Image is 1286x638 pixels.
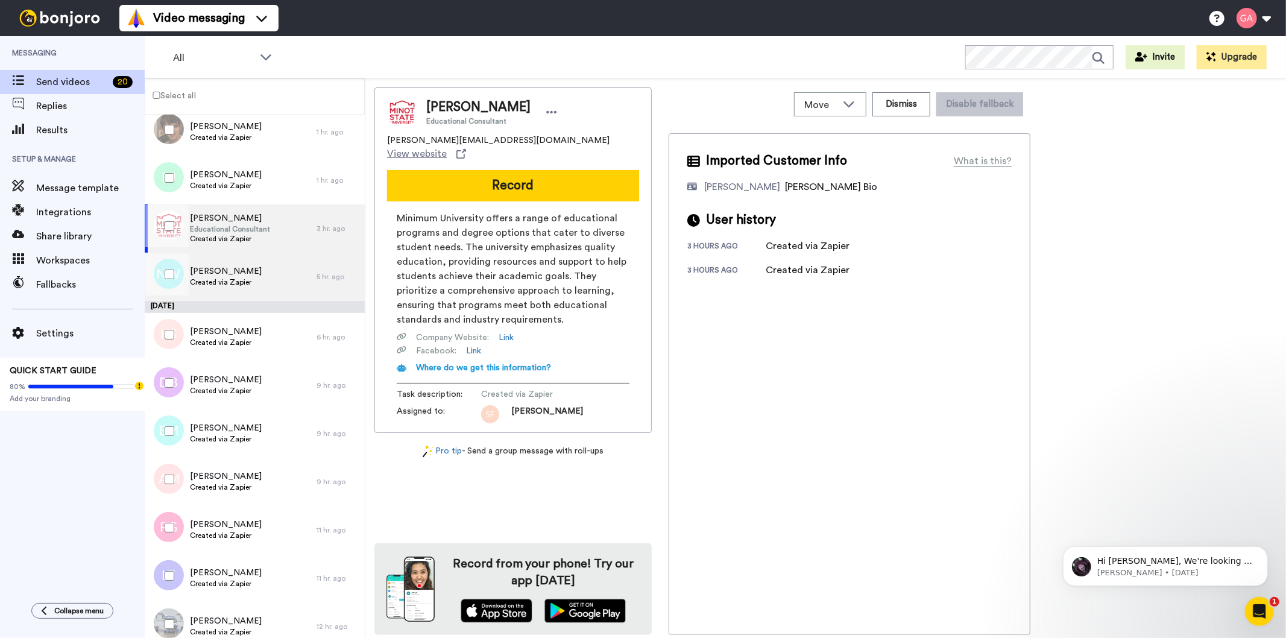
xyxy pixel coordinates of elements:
[36,99,145,113] span: Replies
[36,229,145,244] span: Share library
[190,224,270,234] span: Educational Consultant
[36,253,145,268] span: Workspaces
[461,599,532,623] img: appstore
[416,345,456,357] span: Facebook :
[936,92,1023,116] button: Disable fallback
[134,381,145,391] div: Tooltip anchor
[387,97,417,127] img: Image of Ronda Trimble
[804,98,837,112] span: Move
[466,345,481,357] a: Link
[706,211,776,229] span: User history
[190,579,262,589] span: Created via Zapier
[1126,45,1185,69] button: Invite
[173,51,254,65] span: All
[36,277,145,292] span: Fallbacks
[499,332,514,344] a: Link
[190,338,262,347] span: Created via Zapier
[145,88,196,103] label: Select all
[10,367,96,375] span: QUICK START GUIDE
[190,567,262,579] span: [PERSON_NAME]
[190,326,262,338] span: [PERSON_NAME]
[10,382,25,391] span: 80%
[190,265,262,277] span: [PERSON_NAME]
[190,234,270,244] span: Created via Zapier
[317,429,359,438] div: 9 hr. ago
[190,121,262,133] span: [PERSON_NAME]
[387,147,466,161] a: View website
[423,445,462,458] a: Pro tip
[113,76,133,88] div: 20
[317,573,359,583] div: 11 hr. ago
[687,241,766,253] div: 3 hours ago
[481,388,596,400] span: Created via Zapier
[481,405,499,423] img: sf.png
[317,224,359,233] div: 3 hr. ago
[374,445,652,458] div: - Send a group message with roll-ups
[14,10,105,27] img: bj-logo-header-white.svg
[416,332,489,344] span: Company Website :
[52,46,208,57] p: Message from Matt, sent 8w ago
[36,75,108,89] span: Send videos
[190,277,262,287] span: Created via Zapier
[706,152,847,170] span: Imported Customer Info
[36,205,145,220] span: Integrations
[52,35,208,177] span: Hi [PERSON_NAME], We're looking to spread the word about [PERSON_NAME] a bit further and we need ...
[423,445,433,458] img: magic-wand.svg
[190,470,262,482] span: [PERSON_NAME]
[190,422,262,434] span: [PERSON_NAME]
[544,599,626,623] img: playstore
[190,169,262,181] span: [PERSON_NAME]
[426,98,531,116] span: [PERSON_NAME]
[317,381,359,390] div: 9 hr. ago
[872,92,930,116] button: Dismiss
[785,182,877,192] span: [PERSON_NAME] Bio
[127,8,146,28] img: vm-color.svg
[190,615,262,627] span: [PERSON_NAME]
[190,386,262,396] span: Created via Zapier
[687,265,766,277] div: 3 hours ago
[447,555,640,589] h4: Record from your phone! Try our app [DATE]
[1045,521,1286,605] iframe: Intercom notifications message
[190,181,262,191] span: Created via Zapier
[190,531,262,540] span: Created via Zapier
[153,92,160,99] input: Select all
[416,364,551,372] span: Where do we get this information?
[766,239,849,253] div: Created via Zapier
[10,394,135,403] span: Add your branding
[36,326,145,341] span: Settings
[386,557,435,622] img: download
[397,388,481,400] span: Task description :
[36,123,145,137] span: Results
[190,482,262,492] span: Created via Zapier
[153,10,245,27] span: Video messaging
[954,154,1012,168] div: What is this?
[31,603,113,619] button: Collapse menu
[766,263,849,277] div: Created via Zapier
[511,405,583,423] span: [PERSON_NAME]
[145,301,365,313] div: [DATE]
[387,134,610,147] span: [PERSON_NAME][EMAIL_ADDRESS][DOMAIN_NAME]
[317,175,359,185] div: 1 hr. ago
[397,405,481,423] span: Assigned to:
[317,622,359,631] div: 12 hr. ago
[36,181,145,195] span: Message template
[1245,597,1274,626] iframe: Intercom live chat
[190,627,262,637] span: Created via Zapier
[190,374,262,386] span: [PERSON_NAME]
[387,170,639,201] button: Record
[317,272,359,282] div: 5 hr. ago
[1197,45,1267,69] button: Upgrade
[317,127,359,137] div: 1 hr. ago
[190,519,262,531] span: [PERSON_NAME]
[1270,597,1279,607] span: 1
[190,212,270,224] span: [PERSON_NAME]
[426,116,531,126] span: Educational Consultant
[190,133,262,142] span: Created via Zapier
[704,180,780,194] div: [PERSON_NAME]
[317,477,359,487] div: 9 hr. ago
[190,434,262,444] span: Created via Zapier
[317,525,359,535] div: 11 hr. ago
